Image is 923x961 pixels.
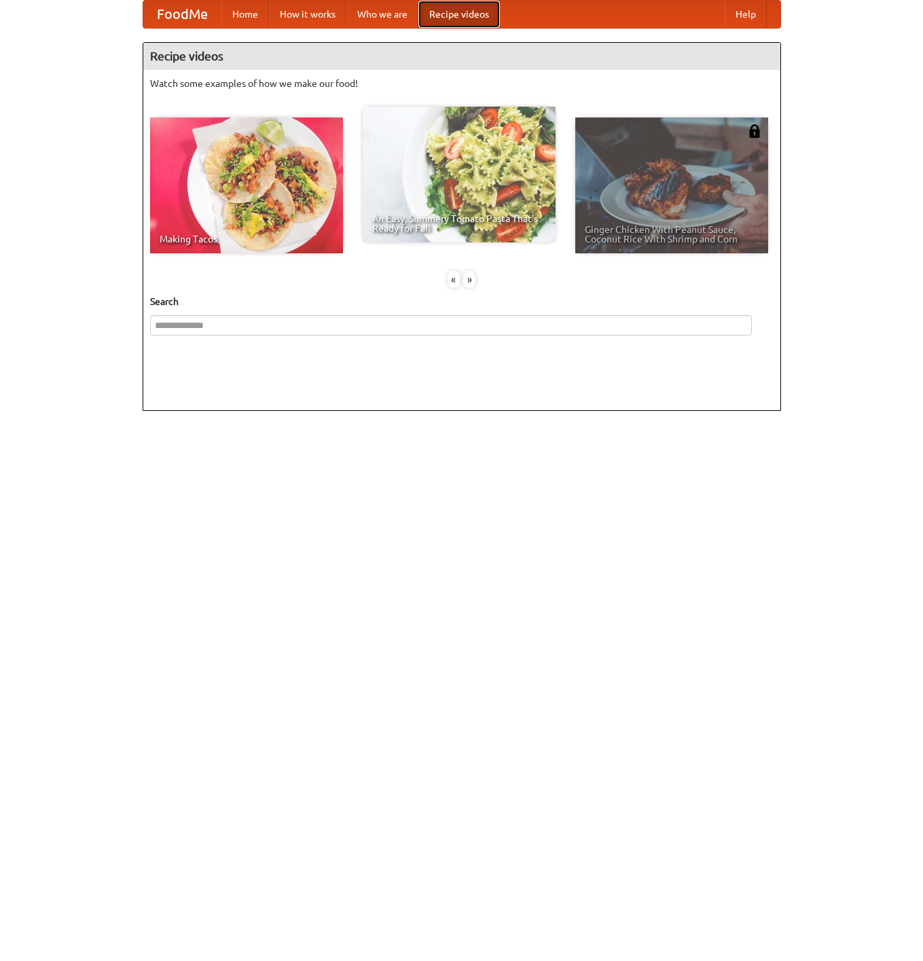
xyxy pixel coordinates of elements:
a: Who we are [346,1,418,28]
h5: Search [150,295,774,308]
a: An Easy, Summery Tomato Pasta That's Ready for Fall [363,107,556,242]
img: 483408.png [748,124,761,138]
div: » [463,271,475,288]
h4: Recipe videos [143,43,780,70]
a: How it works [269,1,346,28]
div: « [448,271,460,288]
a: FoodMe [143,1,221,28]
a: Making Tacos [150,117,343,253]
p: Watch some examples of how we make our food! [150,77,774,90]
a: Help [725,1,767,28]
span: An Easy, Summery Tomato Pasta That's Ready for Fall [372,214,546,233]
a: Home [221,1,269,28]
span: Making Tacos [160,234,333,244]
a: Recipe videos [418,1,500,28]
